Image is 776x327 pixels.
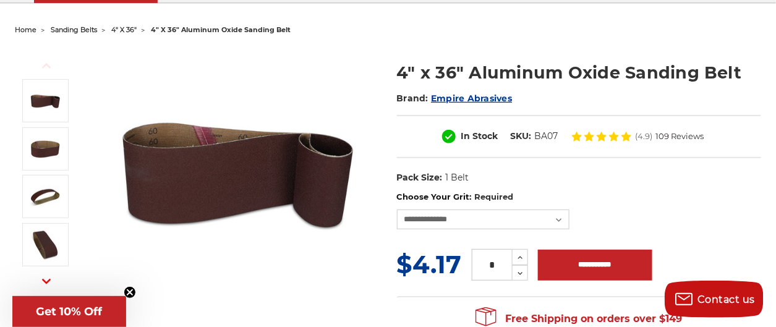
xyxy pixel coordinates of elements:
[461,130,498,142] span: In Stock
[397,171,443,184] dt: Pack Size:
[397,191,761,203] label: Choose Your Grit:
[698,294,756,305] span: Contact us
[124,286,136,299] button: Close teaser
[32,53,61,79] button: Previous
[397,249,462,279] span: $4.17
[15,25,36,34] a: home
[431,93,512,104] a: Empire Abrasives
[12,296,126,327] div: Get 10% OffClose teaser
[397,93,429,104] span: Brand:
[51,25,97,34] a: sanding belts
[36,305,103,318] span: Get 10% Off
[665,281,764,318] button: Contact us
[445,171,469,184] dd: 1 Belt
[474,192,513,202] small: Required
[30,229,61,260] img: 4" x 36" Sanding Belt - AOX
[32,268,61,295] button: Next
[30,134,61,164] img: 4" x 36" AOX Sanding Belt
[511,130,532,143] dt: SKU:
[151,25,291,34] span: 4" x 36" aluminum oxide sanding belt
[535,130,558,143] dd: BA07
[636,132,653,140] span: (4.9)
[30,181,61,212] img: 4" x 36" Sanding Belt - Aluminum Oxide
[114,48,361,295] img: 4" x 36" Aluminum Oxide Sanding Belt
[656,132,704,140] span: 109 Reviews
[397,61,761,85] h1: 4" x 36" Aluminum Oxide Sanding Belt
[111,25,137,34] a: 4" x 36"
[30,85,61,116] img: 4" x 36" Aluminum Oxide Sanding Belt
